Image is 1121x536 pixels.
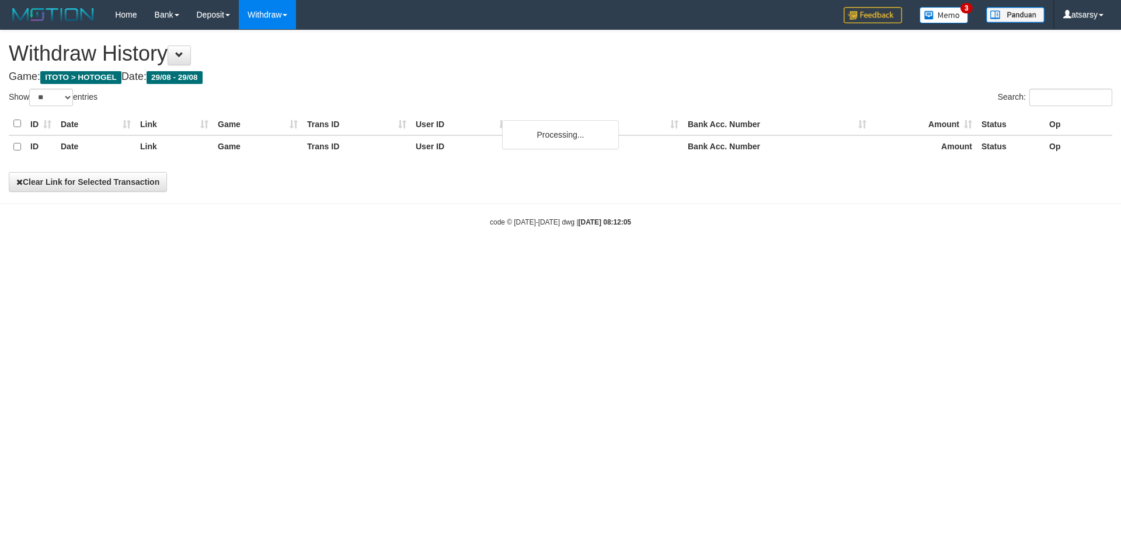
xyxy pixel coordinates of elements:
strong: [DATE] 08:12:05 [579,218,631,226]
select: Showentries [29,89,73,106]
th: Trans ID [302,113,411,135]
th: Date [56,113,135,135]
input: Search: [1029,89,1112,106]
div: Processing... [502,120,619,149]
span: 29/08 - 29/08 [147,71,203,84]
th: Amount [871,135,977,158]
button: Clear Link for Selected Transaction [9,172,167,192]
span: ITOTO > HOTOGEL [40,71,121,84]
th: Date [56,135,135,158]
th: User ID [411,135,512,158]
img: panduan.png [986,7,1045,23]
th: Status [977,113,1045,135]
img: Feedback.jpg [844,7,902,23]
label: Show entries [9,89,98,106]
th: Bank Acc. Number [683,113,871,135]
th: Trans ID [302,135,411,158]
h1: Withdraw History [9,42,1112,65]
h4: Game: Date: [9,71,1112,83]
th: Op [1045,135,1112,158]
th: ID [26,135,56,158]
th: Game [213,113,302,135]
label: Search: [998,89,1112,106]
img: MOTION_logo.png [9,6,98,23]
th: ID [26,113,56,135]
th: Bank Acc. Name [512,113,683,135]
th: Link [135,113,213,135]
th: Amount [871,113,977,135]
th: Link [135,135,213,158]
img: Button%20Memo.svg [920,7,969,23]
th: User ID [411,113,512,135]
th: Status [977,135,1045,158]
th: Game [213,135,302,158]
small: code © [DATE]-[DATE] dwg | [490,218,631,226]
span: 3 [960,3,973,13]
th: Op [1045,113,1112,135]
th: Bank Acc. Number [683,135,871,158]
